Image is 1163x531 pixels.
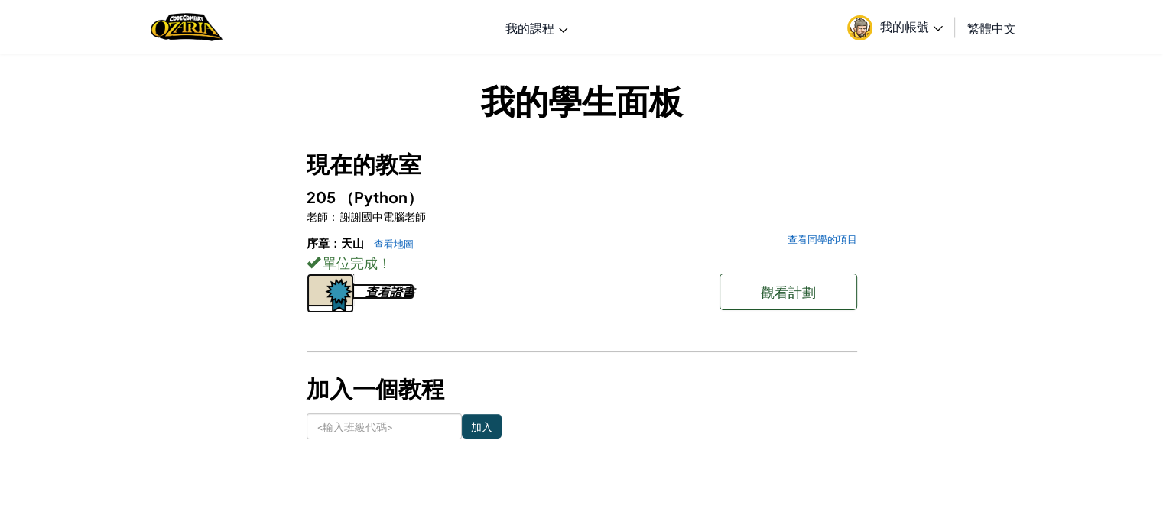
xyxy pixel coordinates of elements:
[339,187,423,206] font: （Python）
[840,3,950,51] a: 我的帳號
[340,209,426,223] font: 謝謝國中電腦老師
[151,11,222,43] a: CodeCombat 標誌的 Ozaria
[505,20,554,36] font: 我的課程
[328,209,339,223] font: ：
[378,254,391,271] font: ！
[151,11,222,43] img: 家
[307,283,414,299] a: 查看證書
[498,7,576,48] a: 我的課程
[323,254,378,271] font: 單位完成
[847,15,872,40] img: avatar
[307,209,328,223] font: 老師
[481,79,683,121] font: 我的學生面板
[307,149,421,178] font: 現在的教室
[307,187,336,206] font: 205
[967,20,1016,36] font: 繁體中文
[761,283,816,300] font: 觀看計劃
[788,233,857,245] font: 查看同學的項目
[307,413,462,439] input: <輸入班級代碼>
[307,374,444,403] font: 加入一個教程
[307,274,354,313] img: certificate-icon.png
[374,238,414,250] font: 查看地圖
[307,235,364,250] font: 序章：天山
[365,283,414,299] font: 查看證書
[462,414,502,439] input: 加入
[880,18,929,34] font: 我的帳號
[720,274,857,310] button: 觀看計劃
[960,7,1024,48] a: 繁體中文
